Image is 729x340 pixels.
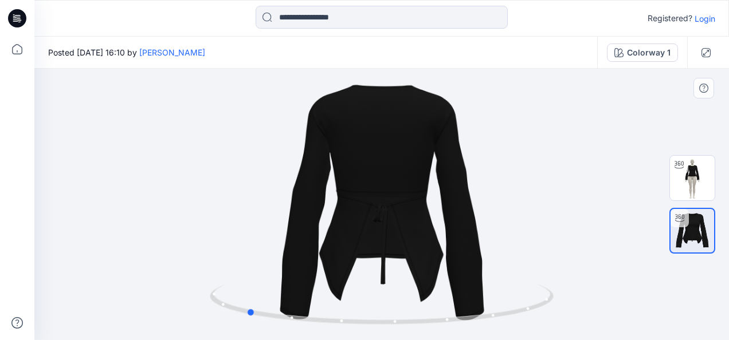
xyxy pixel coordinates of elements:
[627,46,671,59] div: Colorway 1
[695,13,715,25] p: Login
[48,46,205,58] span: Posted [DATE] 16:10 by
[607,44,678,62] button: Colorway 1
[671,209,714,252] img: Arşiv
[139,48,205,57] a: [PERSON_NAME]
[670,156,715,200] img: Arşiv
[648,11,692,25] p: Registered?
